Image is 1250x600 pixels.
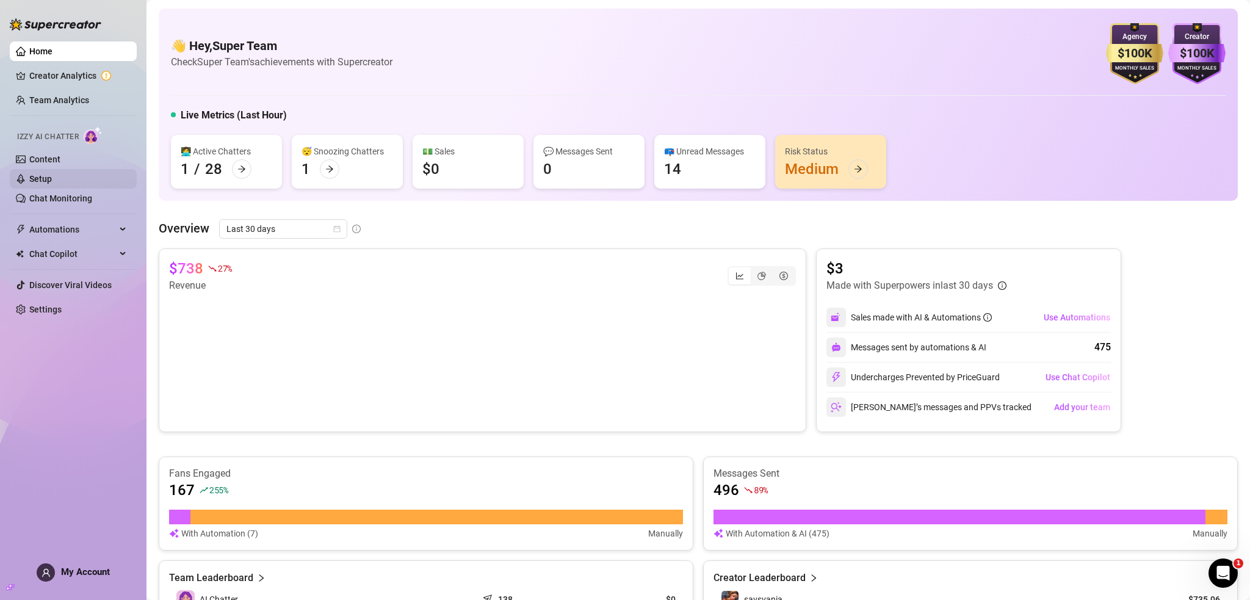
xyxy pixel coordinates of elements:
article: Messages Sent [714,467,1227,480]
div: Sales made with AI & Automations [851,311,992,324]
span: 1 [1234,558,1243,568]
article: Creator Leaderboard [714,571,806,585]
article: Manually [648,527,683,540]
div: Monthly Sales [1168,65,1226,73]
article: Made with Superpowers in last 30 days [826,278,993,293]
span: arrow-right [325,165,334,173]
a: Team Analytics [29,95,89,105]
button: Use Automations [1043,308,1111,327]
div: Monthly Sales [1106,65,1163,73]
img: AI Chatter [84,126,103,144]
span: fall [744,486,753,494]
article: $3 [826,259,1006,278]
span: info-circle [983,313,992,322]
div: Creator [1168,31,1226,43]
div: segmented control [728,266,796,286]
div: 📪 Unread Messages [664,145,756,158]
a: Discover Viral Videos [29,280,112,290]
a: Home [29,46,52,56]
img: svg%3e [714,527,723,540]
div: Undercharges Prevented by PriceGuard [826,367,1000,387]
span: My Account [61,566,110,577]
h4: 👋 Hey, Super Team [171,37,392,54]
article: Check Super Team's achievements with Supercreator [171,54,392,70]
span: Use Automations [1044,313,1110,322]
a: Chat Monitoring [29,193,92,203]
div: 14 [664,159,681,179]
span: build [6,583,15,591]
a: Content [29,154,60,164]
button: Add your team [1053,397,1111,417]
div: [PERSON_NAME]’s messages and PPVs tracked [826,397,1031,417]
h5: Live Metrics (Last Hour) [181,108,287,123]
span: dollar-circle [779,272,788,280]
div: 😴 Snoozing Chatters [302,145,393,158]
span: pie-chart [757,272,766,280]
span: info-circle [998,281,1006,290]
img: gold-badge-CigiZidd.svg [1106,23,1163,84]
span: Izzy AI Chatter [17,131,79,143]
div: 👩‍💻 Active Chatters [181,145,272,158]
div: $0 [422,159,439,179]
a: Creator Analytics exclamation-circle [29,66,127,85]
span: fall [208,264,217,273]
article: Fans Engaged [169,467,683,480]
span: line-chart [735,272,744,280]
iframe: Intercom live chat [1208,558,1238,588]
img: Chat Copilot [16,250,24,258]
span: info-circle [352,225,361,233]
article: Team Leaderboard [169,571,253,585]
img: svg%3e [831,312,842,323]
span: user [42,568,51,577]
div: $100K [1106,44,1163,63]
img: svg%3e [831,342,841,352]
div: 💬 Messages Sent [543,145,635,158]
article: 167 [169,480,195,500]
span: thunderbolt [16,225,26,234]
div: 1 [302,159,310,179]
span: calendar [333,225,341,233]
span: Add your team [1054,402,1110,412]
div: Agency [1106,31,1163,43]
span: right [257,571,266,585]
span: Last 30 days [226,220,340,238]
span: Automations [29,220,116,239]
img: svg%3e [169,527,179,540]
span: arrow-right [854,165,862,173]
div: 💵 Sales [422,145,514,158]
img: svg%3e [831,402,842,413]
span: 89 % [754,484,768,496]
img: purple-badge-B9DA21FR.svg [1168,23,1226,84]
article: $738 [169,259,203,278]
div: Messages sent by automations & AI [826,338,986,357]
span: right [809,571,818,585]
div: 0 [543,159,552,179]
article: With Automation & AI (475) [726,527,829,540]
article: Revenue [169,278,232,293]
div: 28 [205,159,222,179]
img: logo-BBDzfeDw.svg [10,18,101,31]
article: Overview [159,219,209,237]
span: rise [200,486,208,494]
article: With Automation (7) [181,527,258,540]
span: arrow-right [237,165,246,173]
span: 255 % [209,484,228,496]
a: Setup [29,174,52,184]
div: $100K [1168,44,1226,63]
span: Use Chat Copilot [1046,372,1110,382]
button: Use Chat Copilot [1045,367,1111,387]
span: Chat Copilot [29,244,116,264]
div: 475 [1094,340,1111,355]
article: Manually [1193,527,1227,540]
article: 496 [714,480,739,500]
img: svg%3e [831,372,842,383]
span: 27 % [218,262,232,274]
div: 1 [181,159,189,179]
div: Risk Status [785,145,876,158]
a: Settings [29,305,62,314]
